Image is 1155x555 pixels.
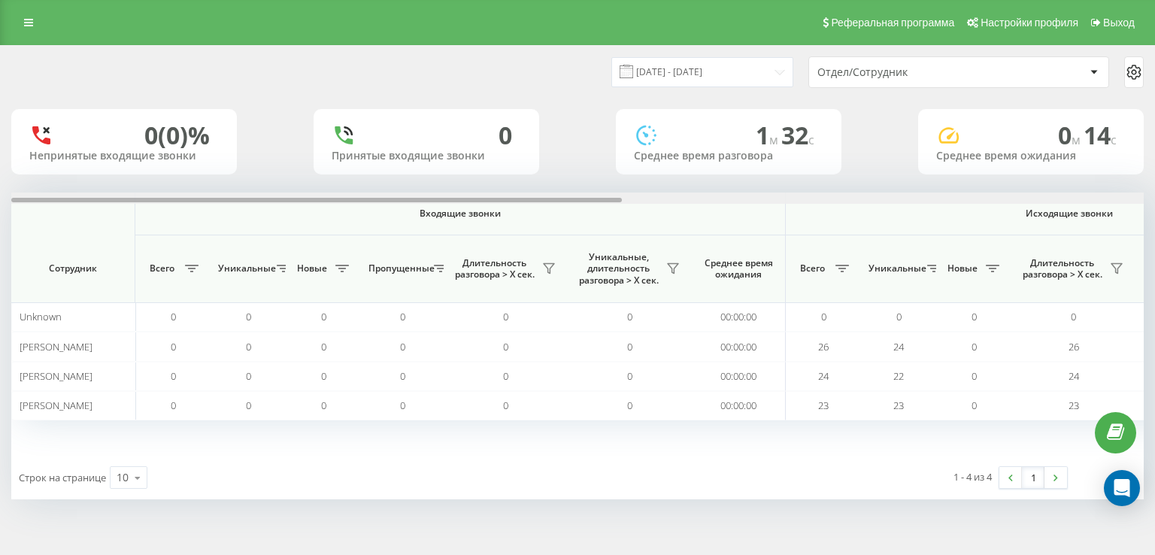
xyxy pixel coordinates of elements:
span: 23 [818,399,829,412]
span: Пропущенные [368,262,429,274]
span: 0 [972,340,977,353]
span: Входящие звонки [174,208,746,220]
span: 0 [972,369,977,383]
span: Всего [793,262,831,274]
span: 23 [893,399,904,412]
span: 0 [171,340,176,353]
div: Среднее время ожидания [936,150,1126,162]
td: 00:00:00 [692,302,786,332]
span: 1 [756,119,781,151]
span: 0 [246,310,251,323]
span: 0 [972,399,977,412]
span: Уникальные, длительность разговора > Х сек. [575,251,662,287]
span: 0 [503,369,508,383]
span: 32 [781,119,814,151]
span: 0 [627,369,632,383]
span: Реферальная программа [831,17,954,29]
span: 22 [893,369,904,383]
span: 0 [246,340,251,353]
span: [PERSON_NAME] [20,369,92,383]
span: 0 [246,399,251,412]
span: 26 [818,340,829,353]
span: 0 [246,369,251,383]
span: 0 [400,310,405,323]
span: 0 [321,399,326,412]
span: c [1111,132,1117,148]
div: 0 (0)% [144,121,210,150]
a: 1 [1022,467,1044,488]
span: 0 [321,369,326,383]
td: 00:00:00 [692,362,786,391]
span: 0 [400,340,405,353]
span: 0 [821,310,826,323]
span: 0 [1071,310,1076,323]
span: 24 [818,369,829,383]
div: Отдел/Сотрудник [817,66,997,79]
span: Строк на странице [19,471,106,484]
span: Уникальные [218,262,272,274]
span: 24 [893,340,904,353]
span: [PERSON_NAME] [20,399,92,412]
span: 0 [400,369,405,383]
span: 0 [321,340,326,353]
span: Длительность разговора > Х сек. [1019,257,1105,281]
span: Всего [143,262,180,274]
td: 00:00:00 [692,391,786,420]
span: [PERSON_NAME] [20,340,92,353]
span: 0 [171,369,176,383]
div: 10 [117,470,129,485]
div: Open Intercom Messenger [1104,470,1140,506]
span: Настройки профиля [981,17,1078,29]
div: Непринятые входящие звонки [29,150,219,162]
div: 0 [499,121,512,150]
div: 1 - 4 из 4 [953,469,992,484]
span: 0 [627,399,632,412]
span: Выход [1103,17,1135,29]
span: 0 [321,310,326,323]
span: Сотрудник [24,262,122,274]
span: 0 [171,310,176,323]
span: 0 [896,310,902,323]
span: 0 [400,399,405,412]
span: Среднее время ожидания [703,257,774,281]
span: 0 [171,399,176,412]
span: Новые [944,262,981,274]
div: Принятые входящие звонки [332,150,521,162]
span: 24 [1069,369,1079,383]
span: Unknown [20,310,62,323]
span: Длительность разговора > Х сек. [451,257,538,281]
span: м [1072,132,1084,148]
span: 26 [1069,340,1079,353]
div: Среднее время разговора [634,150,823,162]
span: Новые [293,262,331,274]
span: 0 [627,340,632,353]
span: 0 [972,310,977,323]
span: 14 [1084,119,1117,151]
span: 0 [503,310,508,323]
span: 0 [503,399,508,412]
span: 0 [627,310,632,323]
span: 23 [1069,399,1079,412]
span: c [808,132,814,148]
span: Уникальные [869,262,923,274]
span: м [769,132,781,148]
td: 00:00:00 [692,332,786,361]
span: 0 [1058,119,1084,151]
span: 0 [503,340,508,353]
